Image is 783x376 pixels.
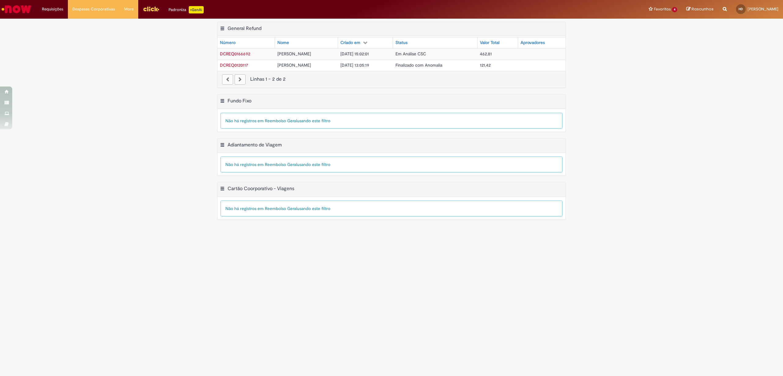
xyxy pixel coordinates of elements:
span: [DATE] 13:05:19 [340,62,369,68]
div: Não há registros em Reembolso Geral [221,157,562,172]
h2: Cartão Coorporativo - Viagens [228,186,294,192]
a: Rascunhos [686,6,714,12]
div: Linhas 1 − 2 de 2 [222,76,561,83]
img: click_logo_yellow_360x200.png [143,4,159,13]
div: Status [395,40,407,46]
span: [PERSON_NAME] [277,62,311,68]
span: HD [739,7,743,11]
h2: Adiantamento de Viagem [228,142,282,148]
span: Rascunhos [692,6,714,12]
h2: General Refund [228,25,262,31]
button: General Refund Menu de contexto [220,25,225,33]
img: ServiceNow [1,3,32,15]
a: Abrir Registro: DCREQ0120117 [220,62,248,68]
span: [DATE] 15:02:01 [340,51,369,57]
nav: paginação [217,71,566,88]
span: Finalizado com Anomalia [395,62,442,68]
div: Número [220,40,236,46]
span: Requisições [42,6,63,12]
span: [PERSON_NAME] [748,6,778,12]
span: Em Análise CSC [395,51,426,57]
div: Nome [277,40,289,46]
span: 4 [672,7,677,12]
div: Valor Total [480,40,499,46]
span: 462,81 [480,51,492,57]
span: Favoritos [654,6,671,12]
a: Abrir Registro: DCREQ0166692 [220,51,250,57]
span: [PERSON_NAME] [277,51,311,57]
span: Despesas Corporativas [72,6,115,12]
span: DCREQ0120117 [220,62,248,68]
span: DCREQ0166692 [220,51,250,57]
span: More [124,6,134,12]
div: Padroniza [169,6,204,13]
div: Criado em [340,40,360,46]
p: +GenAi [189,6,204,13]
span: usando este filtro [297,162,330,167]
div: Não há registros em Reembolso Geral [221,201,562,216]
div: Não há registros em Reembolso Geral [221,113,562,129]
button: Fundo Fixo Menu de contexto [220,98,225,106]
span: usando este filtro [297,118,330,123]
span: 121,42 [480,62,491,68]
button: Adiantamento de Viagem Menu de contexto [220,142,225,150]
h2: Fundo Fixo [228,98,251,104]
div: Aprovadores [521,40,545,46]
button: Cartão Coorporativo - Viagens Menu de contexto [220,186,225,194]
span: usando este filtro [297,206,330,211]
